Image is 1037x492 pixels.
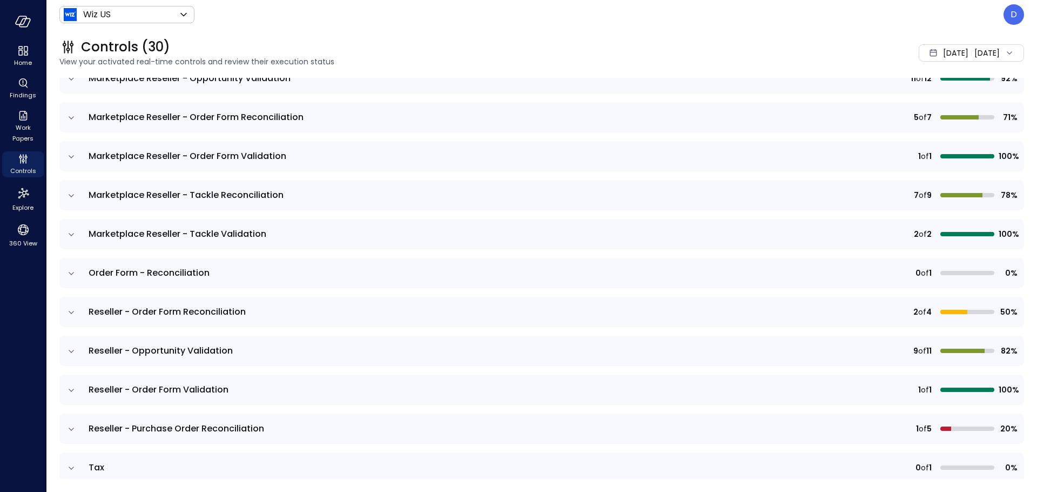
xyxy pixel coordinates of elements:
div: Controls [2,151,44,177]
span: 11 [926,345,932,357]
span: of [916,72,924,84]
span: Findings [10,90,36,101]
span: 9 [913,345,918,357]
span: Marketplace Reseller - Order Form Reconciliation [89,111,304,123]
div: Work Papers [2,108,44,145]
span: 82% [999,345,1018,357]
span: 1 [916,423,919,435]
span: of [921,462,929,474]
span: Controls (30) [81,38,170,56]
span: 1 [918,384,921,396]
p: D [1011,8,1017,21]
span: of [918,306,926,318]
span: View your activated real-time controls and review their execution status [59,56,726,68]
span: Reseller - Opportunity Validation [89,344,233,357]
span: 11 [911,72,916,84]
span: Reseller - Order Form Validation [89,383,228,396]
button: expand row [66,385,77,396]
span: Order Form - Reconciliation [89,267,210,279]
span: 7 [914,189,919,201]
span: Marketplace Reseller - Opportunity Validation [89,72,291,84]
span: Work Papers [6,122,39,144]
div: Explore [2,184,44,214]
div: Findings [2,76,44,102]
div: Home [2,43,44,69]
span: 1 [918,150,921,162]
span: of [918,345,926,357]
span: 50% [999,306,1018,318]
span: 78% [999,189,1018,201]
span: 0% [999,267,1018,279]
span: 71% [999,111,1018,123]
span: 0 [915,462,921,474]
span: of [919,228,927,240]
span: 5 [927,423,932,435]
span: 1 [929,462,932,474]
button: expand row [66,190,77,201]
button: expand row [66,346,77,357]
span: 1 [929,267,932,279]
span: Home [14,57,32,68]
span: of [921,267,929,279]
span: 360 View [9,238,37,249]
span: of [921,384,929,396]
span: of [919,111,927,123]
button: expand row [66,112,77,123]
div: 360 View [2,221,44,250]
span: 1 [929,384,932,396]
span: of [919,189,927,201]
img: Icon [64,8,77,21]
span: Explore [12,202,33,213]
span: 2 [913,306,918,318]
span: Controls [10,165,36,176]
span: Reseller - Order Form Reconciliation [89,305,246,318]
button: expand row [66,307,77,318]
span: 100% [999,228,1018,240]
span: 92% [999,72,1018,84]
span: [DATE] [943,47,968,59]
span: 0 [915,267,921,279]
span: Tax [89,461,104,474]
button: expand row [66,229,77,240]
span: Marketplace Reseller - Tackle Validation [89,228,266,240]
span: 7 [927,111,932,123]
span: 12 [924,72,932,84]
span: 2 [914,228,919,240]
span: 100% [999,150,1018,162]
span: 5 [914,111,919,123]
span: of [919,423,927,435]
button: expand row [66,424,77,435]
button: expand row [66,268,77,279]
span: 100% [999,384,1018,396]
span: Marketplace Reseller - Tackle Reconciliation [89,189,284,201]
button: expand row [66,74,77,84]
span: 0% [999,462,1018,474]
span: 1 [929,150,932,162]
span: Reseller - Purchase Order Reconciliation [89,422,264,435]
span: Marketplace Reseller - Order Form Validation [89,150,286,162]
div: Dudu [1004,4,1024,25]
p: Wiz US [83,8,111,21]
span: 9 [927,189,932,201]
span: 20% [999,423,1018,435]
button: expand row [66,463,77,474]
span: 4 [926,306,932,318]
span: 2 [927,228,932,240]
span: of [921,150,929,162]
button: expand row [66,151,77,162]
